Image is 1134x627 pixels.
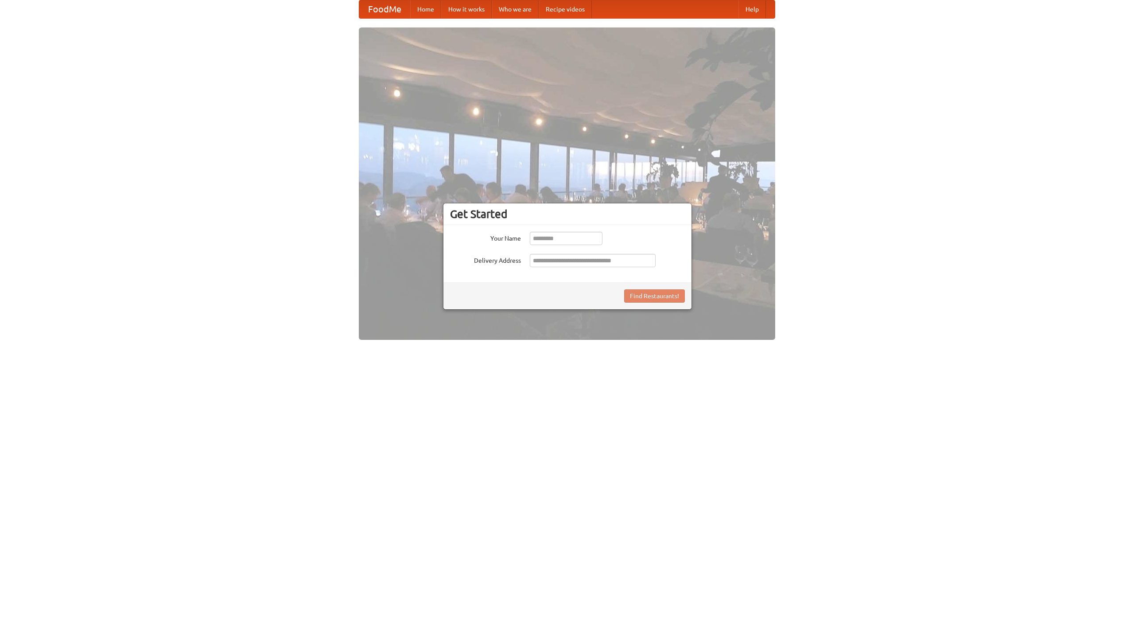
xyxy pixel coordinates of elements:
a: Home [410,0,441,18]
a: FoodMe [359,0,410,18]
a: How it works [441,0,492,18]
h3: Get Started [450,207,685,221]
label: Your Name [450,232,521,243]
a: Recipe videos [539,0,592,18]
button: Find Restaurants! [624,289,685,303]
a: Help [738,0,766,18]
a: Who we are [492,0,539,18]
label: Delivery Address [450,254,521,265]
